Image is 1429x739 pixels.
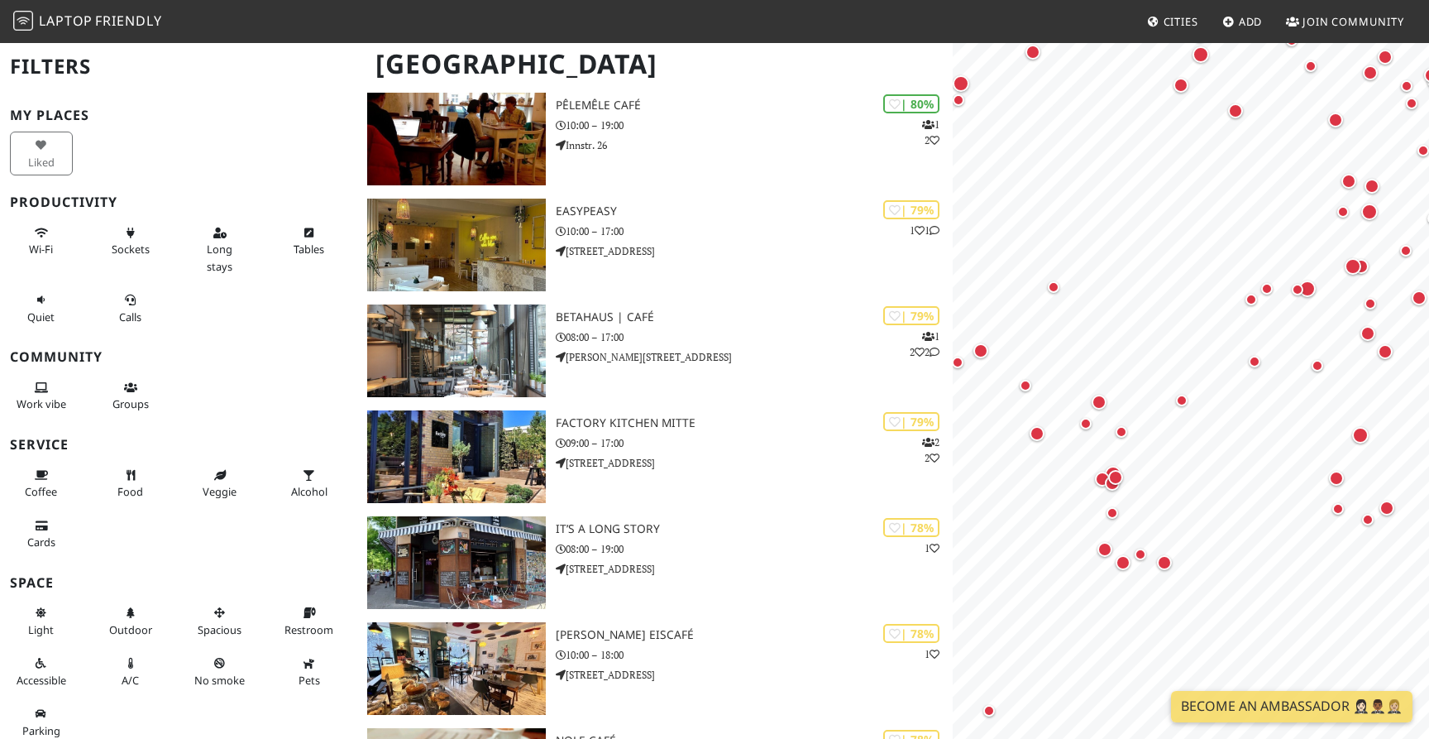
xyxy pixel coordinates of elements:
h3: EasyPeasy [556,204,953,218]
img: Peggy Bee Eiscafé [367,622,546,715]
button: Sockets [99,219,162,263]
button: Tables [278,219,341,263]
button: Wi-Fi [10,219,73,263]
span: Group tables [112,396,149,411]
button: Coffee [10,462,73,506]
div: Map marker [1044,277,1063,297]
div: Map marker [1357,323,1379,344]
div: Map marker [1358,510,1378,530]
span: Credit cards [27,535,55,549]
span: Smoke free [194,673,245,688]
div: Map marker [1325,109,1346,131]
button: Pets [278,650,341,693]
div: Map marker [1225,100,1246,122]
p: 1 2 2 [910,329,939,360]
a: Add [1216,7,1269,36]
p: [STREET_ADDRESS] [556,667,953,683]
div: Map marker [1397,76,1417,96]
img: Factory Kitchen Mitte [367,410,546,503]
button: Accessible [10,650,73,693]
span: Coffee [25,484,57,499]
span: Quiet [27,310,55,324]
span: Pet friendly [299,673,320,688]
a: EasyPeasy | 79% 11 EasyPeasy 10:00 – 17:00 [STREET_ADDRESS] [357,199,953,291]
img: LaptopFriendly [13,11,33,31]
div: Map marker [1189,43,1212,66]
button: Work vibe [10,374,73,418]
span: Cities [1164,14,1198,29]
button: Veggie [189,462,251,506]
div: Map marker [1102,503,1122,523]
div: Map marker [949,72,973,95]
div: Map marker [1111,422,1131,442]
span: Outdoor area [109,622,152,637]
div: Map marker [1092,468,1113,490]
a: LaptopFriendly LaptopFriendly [13,7,162,36]
span: People working [17,396,66,411]
div: Map marker [1338,170,1360,192]
p: [STREET_ADDRESS] [556,561,953,577]
div: Map marker [1307,356,1327,376]
button: Quiet [10,286,73,330]
h3: Service [10,437,347,453]
div: Map marker [1361,175,1383,197]
h3: [PERSON_NAME] Eiscafé [556,628,953,642]
button: Spacious [189,599,251,643]
div: | 79% [883,306,939,325]
img: betahaus | Café [367,305,546,397]
div: Map marker [1245,352,1264,372]
p: 1 1 [910,223,939,238]
div: Map marker [1026,423,1048,444]
div: | 78% [883,518,939,537]
div: Map marker [1257,279,1277,299]
div: Map marker [1102,463,1125,486]
h2: Filters [10,41,347,92]
a: Join Community [1279,7,1411,36]
p: 1 2 [922,117,939,148]
div: Map marker [1296,277,1319,300]
div: Map marker [979,701,999,721]
span: Friendly [95,12,161,30]
div: Map marker [1130,545,1150,564]
span: Long stays [207,242,232,273]
h3: Community [10,349,347,365]
span: Natural light [28,622,54,637]
div: Map marker [970,340,992,362]
p: 1 [925,540,939,556]
p: 1 [925,646,939,662]
p: 2 2 [922,434,939,466]
p: 08:00 – 19:00 [556,541,953,557]
button: A/C [99,650,162,693]
span: Food [117,484,143,499]
span: Work-friendly tables [294,242,324,257]
p: 08:00 – 17:00 [556,329,953,345]
div: Map marker [949,90,968,110]
span: Alcohol [291,484,327,499]
span: Restroom [284,622,333,637]
div: Map marker [1349,424,1372,447]
div: Map marker [1241,290,1261,310]
span: Veggie [203,484,237,499]
div: Map marker [1102,473,1123,494]
span: Add [1239,14,1263,29]
h3: It’s a long story [556,522,953,536]
p: Innstr. 26 [556,137,953,153]
p: [PERSON_NAME][STREET_ADDRESS] [556,349,953,365]
p: [STREET_ADDRESS] [556,455,953,471]
button: Light [10,599,73,643]
a: Peggy Bee Eiscafé | 78% 1 [PERSON_NAME] Eiscafé 10:00 – 18:00 [STREET_ADDRESS] [357,622,953,715]
div: Map marker [1328,499,1348,519]
div: Map marker [1341,255,1364,278]
div: Map marker [1326,468,1347,489]
button: Groups [99,374,162,418]
p: 10:00 – 19:00 [556,118,953,133]
button: Restroom [278,599,341,643]
p: 10:00 – 17:00 [556,223,953,239]
div: Map marker [1376,497,1398,519]
button: Long stays [189,219,251,280]
div: Map marker [948,353,968,372]
div: Map marker [1172,391,1192,410]
div: Map marker [1282,31,1302,50]
span: Video/audio calls [119,310,141,324]
span: Parking [22,723,60,738]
